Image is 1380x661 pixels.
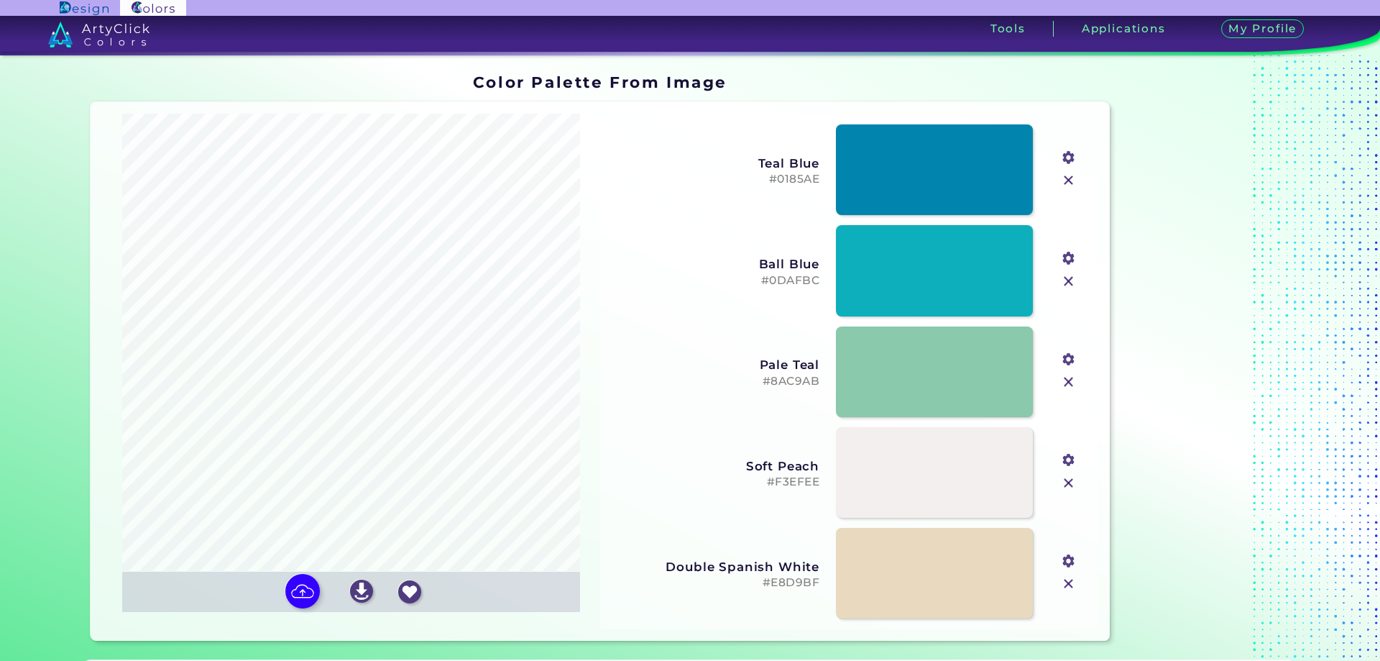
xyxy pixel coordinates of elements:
[612,156,820,170] h3: Teal Blue
[990,23,1026,34] h3: Tools
[612,475,820,489] h5: #F3EFEE
[1059,272,1078,291] img: icon_close.svg
[1221,19,1305,39] h3: My Profile
[60,1,108,15] img: ArtyClick Design logo
[48,22,149,47] img: logo_artyclick_colors_white.svg
[612,257,820,271] h3: Ball Blue
[1059,171,1078,190] img: icon_close.svg
[398,580,421,603] img: icon_favourite_white.svg
[1059,575,1078,593] img: icon_close.svg
[612,459,820,473] h3: Soft Peach
[612,576,820,590] h5: #E8D9BF
[1059,474,1078,493] img: icon_close.svg
[612,375,820,388] h5: #8AC9AB
[285,574,320,608] img: icon picture
[473,71,727,93] h1: Color Palette From Image
[1115,68,1295,647] iframe: Advertisement
[612,357,820,372] h3: Pale Teal
[612,274,820,288] h5: #0DAFBC
[1059,373,1078,391] img: icon_close.svg
[350,580,373,603] img: icon_download_white.svg
[1082,23,1166,34] h3: Applications
[612,560,820,574] h3: Double Spanish White
[612,173,820,186] h5: #0185AE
